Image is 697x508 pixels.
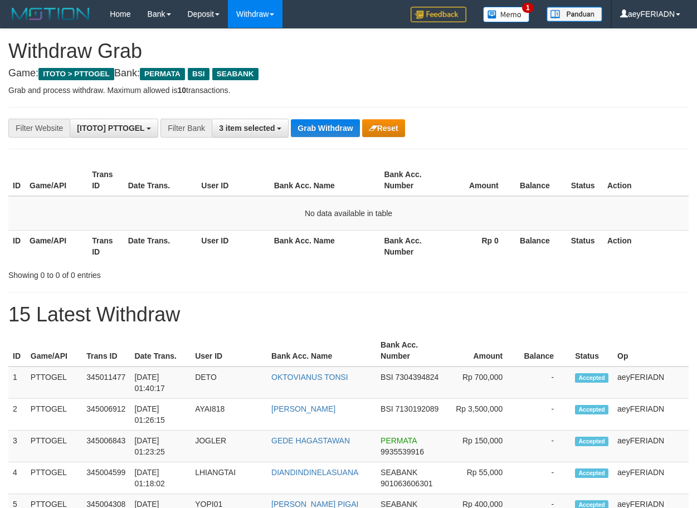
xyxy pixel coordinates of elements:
span: Accepted [575,437,608,446]
h1: 15 Latest Withdraw [8,304,689,326]
td: 345006843 [82,431,130,462]
img: Button%20Memo.svg [483,7,530,22]
td: aeyFERIADN [613,399,689,431]
button: Reset [362,119,405,137]
th: Amount [450,335,519,367]
td: No data available in table [8,196,689,231]
p: Grab and process withdraw. Maximum allowed is transactions. [8,85,689,96]
span: BSI [188,68,209,80]
button: [ITOTO] PTTOGEL [70,119,158,138]
a: [PERSON_NAME] [271,404,335,413]
td: DETO [191,367,267,399]
span: [ITOTO] PTTOGEL [77,124,144,133]
td: Rp 700,000 [450,367,519,399]
span: PERMATA [381,436,417,445]
th: Game/API [25,164,87,196]
th: Bank Acc. Number [379,230,441,262]
td: aeyFERIADN [613,367,689,399]
span: ITOTO > PTTOGEL [38,68,114,80]
th: Trans ID [87,164,124,196]
div: Showing 0 to 0 of 0 entries [8,265,282,281]
td: 3 [8,431,26,462]
div: Filter Website [8,119,70,138]
a: OKTOVIANUS TONSI [271,373,348,382]
td: PTTOGEL [26,367,82,399]
td: PTTOGEL [26,431,82,462]
td: Rp 3,500,000 [450,399,519,431]
span: SEABANK [381,468,417,477]
span: BSI [381,404,393,413]
img: panduan.png [547,7,602,22]
th: Status [567,164,603,196]
span: Copy 7304394824 to clipboard [396,373,439,382]
td: - [519,462,571,494]
td: 2 [8,399,26,431]
button: 3 item selected [212,119,289,138]
td: - [519,431,571,462]
td: [DATE] 01:40:17 [130,367,191,399]
td: Rp 150,000 [450,431,519,462]
td: 345011477 [82,367,130,399]
th: User ID [191,335,267,367]
th: Bank Acc. Name [270,230,380,262]
span: SEABANK [212,68,259,80]
td: [DATE] 01:26:15 [130,399,191,431]
th: Bank Acc. Number [376,335,450,367]
a: GEDE HAGASTAWAN [271,436,350,445]
td: 4 [8,462,26,494]
td: JOGLER [191,431,267,462]
th: ID [8,164,25,196]
th: Action [603,164,689,196]
div: Filter Bank [160,119,212,138]
th: Bank Acc. Number [379,164,441,196]
span: Copy 7130192089 to clipboard [396,404,439,413]
th: Status [571,335,613,367]
button: Grab Withdraw [291,119,359,137]
th: Trans ID [82,335,130,367]
th: Balance [519,335,571,367]
a: DIANDINDINELASUANA [271,468,358,477]
td: Rp 55,000 [450,462,519,494]
span: BSI [381,373,393,382]
th: ID [8,230,25,262]
th: Bank Acc. Name [270,164,380,196]
td: 1 [8,367,26,399]
td: 345006912 [82,399,130,431]
th: Status [567,230,603,262]
th: Bank Acc. Name [267,335,376,367]
th: Balance [515,230,567,262]
h4: Game: Bank: [8,68,689,79]
span: Accepted [575,373,608,383]
td: - [519,399,571,431]
td: [DATE] 01:23:25 [130,431,191,462]
th: Rp 0 [441,230,515,262]
span: Accepted [575,405,608,414]
th: Game/API [25,230,87,262]
th: Game/API [26,335,82,367]
span: Copy 901063606301 to clipboard [381,479,432,488]
h1: Withdraw Grab [8,40,689,62]
td: PTTOGEL [26,462,82,494]
span: PERMATA [140,68,185,80]
span: Accepted [575,468,608,478]
th: Date Trans. [124,230,197,262]
img: Feedback.jpg [411,7,466,22]
th: Op [613,335,689,367]
th: Action [603,230,689,262]
th: ID [8,335,26,367]
td: aeyFERIADN [613,462,689,494]
td: LHIANGTAI [191,462,267,494]
td: [DATE] 01:18:02 [130,462,191,494]
th: Date Trans. [124,164,197,196]
th: User ID [197,164,269,196]
td: 345004599 [82,462,130,494]
th: User ID [197,230,269,262]
strong: 10 [177,86,186,95]
td: AYAI818 [191,399,267,431]
span: 3 item selected [219,124,275,133]
span: Copy 9935539916 to clipboard [381,447,424,456]
th: Amount [441,164,515,196]
th: Trans ID [87,230,124,262]
th: Balance [515,164,567,196]
td: aeyFERIADN [613,431,689,462]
